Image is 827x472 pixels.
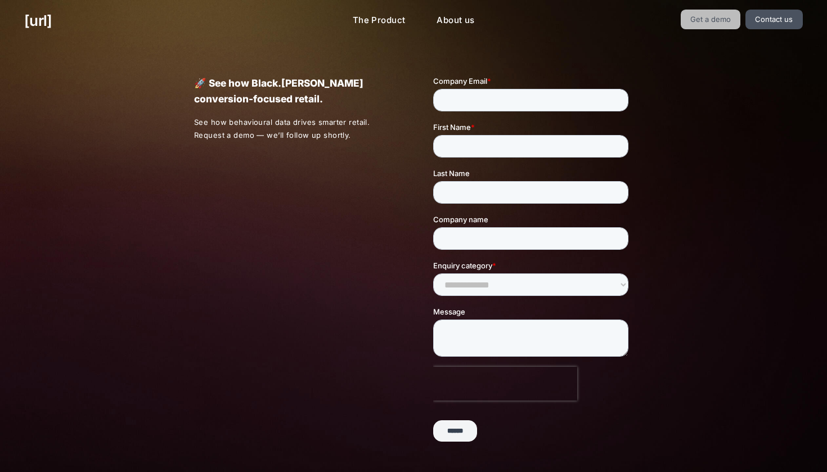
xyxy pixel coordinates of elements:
[745,10,803,29] a: Contact us
[24,10,52,32] a: [URL]
[433,75,633,451] iframe: Form 1
[344,10,415,32] a: The Product
[681,10,741,29] a: Get a demo
[428,10,483,32] a: About us
[194,75,394,107] p: 🚀 See how Black.[PERSON_NAME] conversion-focused retail.
[194,116,394,142] p: See how behavioural data drives smarter retail. Request a demo — we’ll follow up shortly.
